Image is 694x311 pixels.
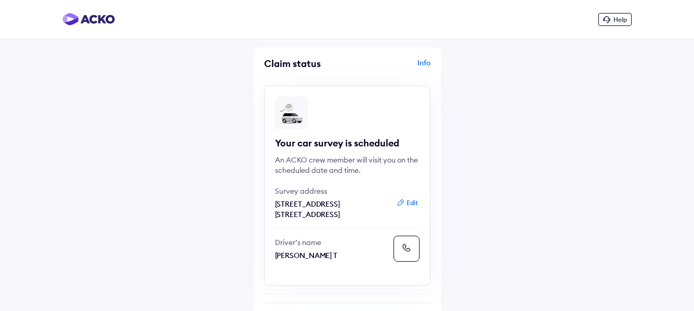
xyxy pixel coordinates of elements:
div: Your car survey is scheduled [275,137,420,150]
div: An ACKO crew member will visit you on the scheduled date and time. [275,155,420,175]
p: [PERSON_NAME] T [275,250,389,261]
span: Help [613,16,627,23]
button: Edit [394,198,421,208]
p: Driver’s name [275,237,389,248]
div: Info [350,58,430,77]
p: [STREET_ADDRESS] [STREET_ADDRESS] [275,199,389,220]
img: horizontal-gradient.png [62,13,115,25]
div: Claim status [264,58,345,70]
p: Survey address [275,186,389,196]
